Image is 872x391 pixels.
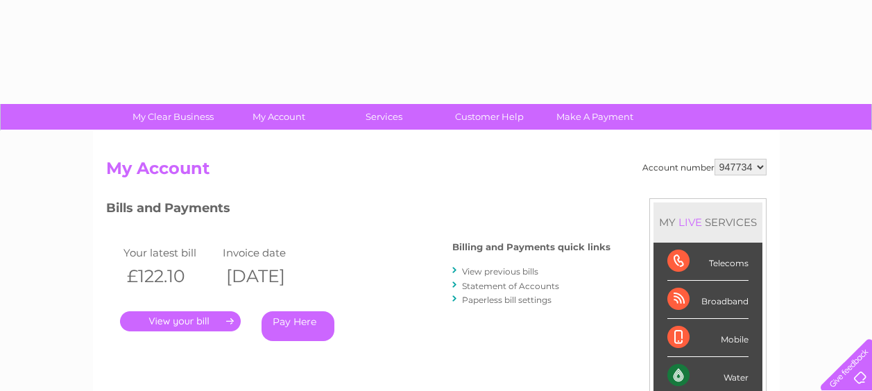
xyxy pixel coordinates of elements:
td: Your latest bill [120,243,220,262]
div: Mobile [667,319,749,357]
a: Paperless bill settings [462,295,552,305]
div: MY SERVICES [653,202,762,242]
a: Statement of Accounts [462,281,559,291]
a: Pay Here [262,311,334,341]
a: My Clear Business [116,104,230,130]
a: Customer Help [432,104,547,130]
div: Account number [642,159,767,175]
div: Telecoms [667,243,749,281]
a: . [120,311,241,331]
div: LIVE [676,216,705,229]
td: Invoice date [219,243,319,262]
a: Make A Payment [538,104,652,130]
h4: Billing and Payments quick links [452,242,610,252]
div: Broadband [667,281,749,319]
th: [DATE] [219,262,319,290]
a: Services [327,104,441,130]
th: £122.10 [120,262,220,290]
h2: My Account [106,159,767,185]
h3: Bills and Payments [106,198,610,223]
a: My Account [221,104,336,130]
a: View previous bills [462,266,538,277]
